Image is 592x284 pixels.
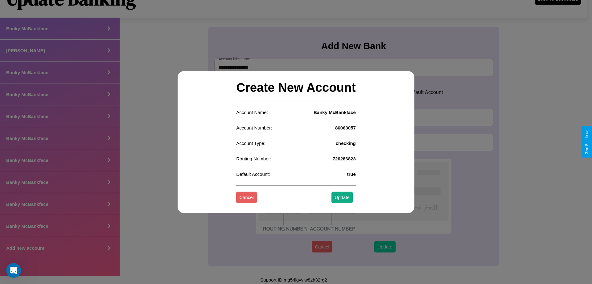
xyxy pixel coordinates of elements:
[236,108,268,117] p: Account Name:
[236,124,272,132] p: Account Number:
[331,192,352,203] button: Update
[6,263,21,278] iframe: Intercom live chat
[336,141,356,146] h4: checking
[236,192,257,203] button: Cancel
[314,110,356,115] h4: Banky McBankface
[236,139,265,147] p: Account Type:
[236,74,356,101] h2: Create New Account
[585,129,589,155] div: Give Feedback
[335,125,356,130] h4: 86063057
[236,170,270,178] p: Default Account:
[347,172,356,177] h4: true
[236,155,271,163] p: Routing Number:
[333,156,356,161] h4: 726286823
